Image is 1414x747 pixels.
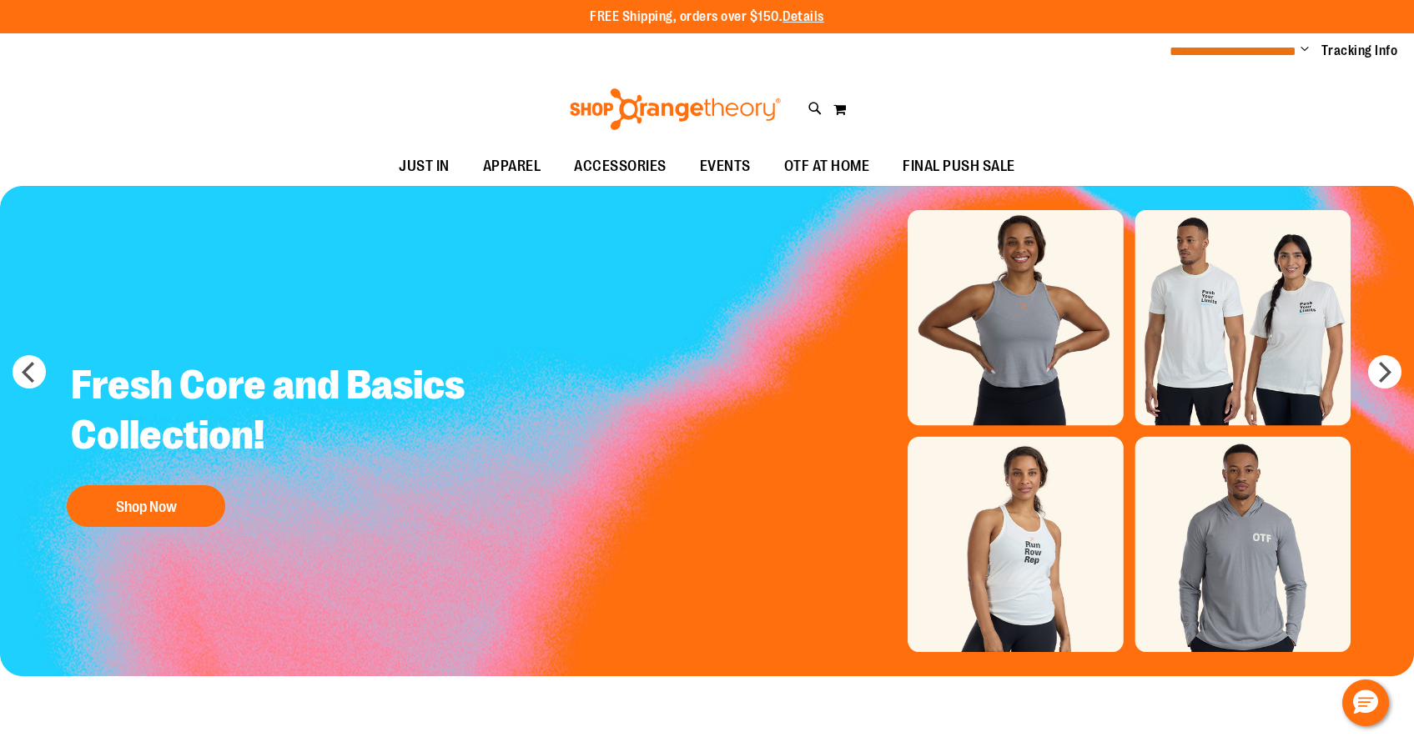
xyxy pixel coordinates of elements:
a: EVENTS [683,148,767,186]
button: Hello, have a question? Let’s chat. [1342,679,1389,726]
p: FREE Shipping, orders over $150. [590,8,824,27]
span: OTF AT HOME [784,148,870,185]
h2: Fresh Core and Basics Collection! [58,348,503,477]
span: FINAL PUSH SALE [903,148,1015,185]
a: Tracking Info [1321,42,1398,60]
button: next [1368,355,1401,389]
a: ACCESSORIES [557,148,683,186]
span: ACCESSORIES [574,148,667,185]
span: JUST IN [399,148,450,185]
a: Fresh Core and Basics Collection! Shop Now [58,348,503,535]
a: Details [782,9,824,24]
button: prev [13,355,46,389]
span: APPAREL [483,148,541,185]
a: FINAL PUSH SALE [886,148,1032,186]
button: Account menu [1301,43,1309,59]
span: EVENTS [700,148,751,185]
img: Shop Orangetheory [567,88,783,130]
a: APPAREL [466,148,558,186]
button: Shop Now [67,485,225,527]
a: OTF AT HOME [767,148,887,186]
a: JUST IN [382,148,466,186]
